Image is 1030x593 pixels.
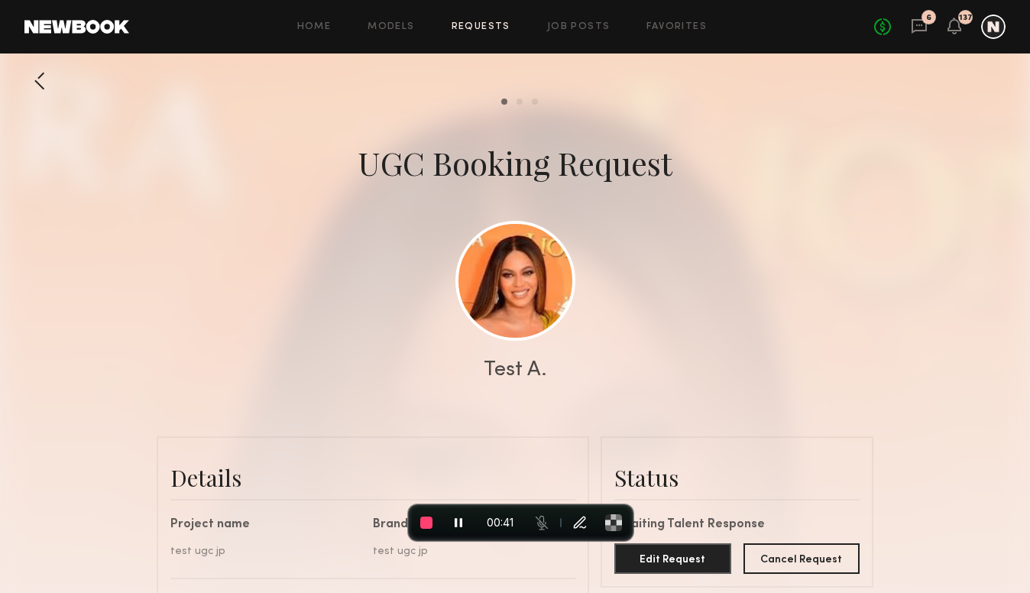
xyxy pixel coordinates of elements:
[646,22,707,32] a: Favorites
[614,543,731,574] button: Edit Request
[614,462,860,493] div: Status
[368,22,414,32] a: Models
[373,543,564,559] div: test ugc jp
[170,519,361,531] div: Project name
[358,141,672,184] div: UGC Booking Request
[170,462,575,493] div: Details
[547,22,611,32] a: Job Posts
[911,18,928,37] a: 6
[743,543,860,574] button: Cancel Request
[297,22,332,32] a: Home
[373,519,564,531] div: Brand name
[170,543,361,559] div: test ugc jp
[959,14,973,22] div: 137
[614,519,860,531] div: Awaiting Talent Response
[484,359,547,381] div: Test A.
[452,22,510,32] a: Requests
[926,14,931,22] div: 6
